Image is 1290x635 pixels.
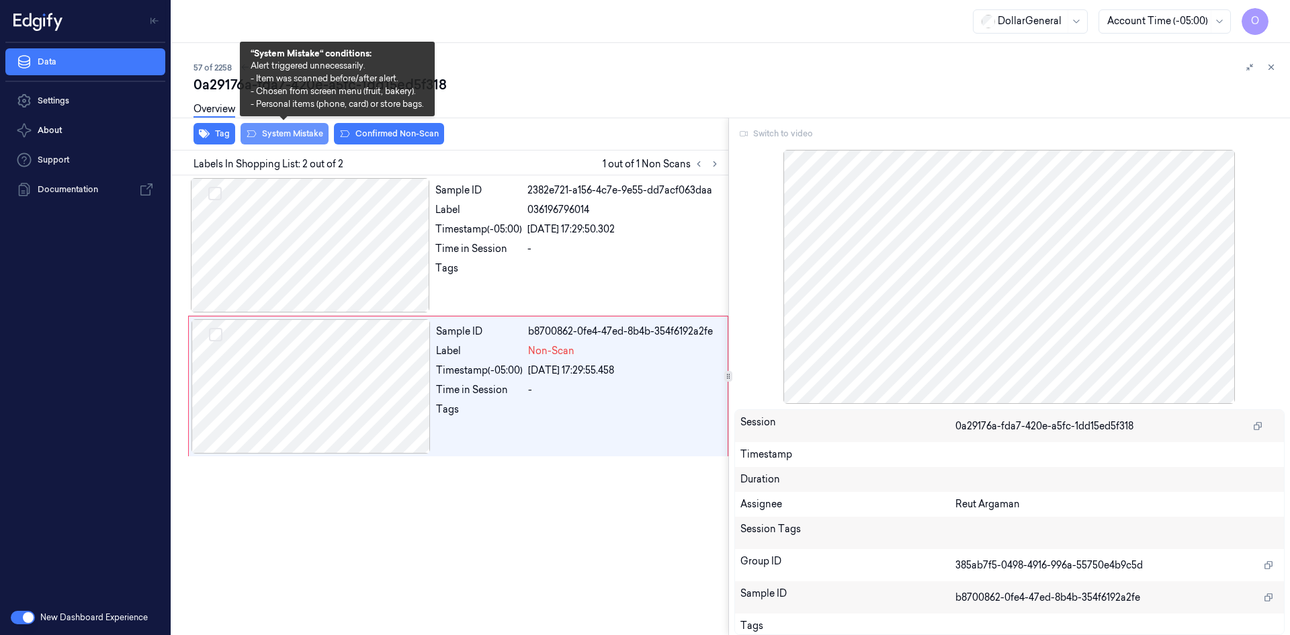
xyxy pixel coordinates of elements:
a: Overview [193,102,235,118]
div: Timestamp [740,448,1279,462]
button: Tag [193,123,235,144]
div: Sample ID [436,325,523,339]
button: System Mistake [241,123,329,144]
div: Label [436,344,523,358]
span: 1 out of 1 Non Scans [603,156,723,172]
div: Tags [436,403,523,424]
div: Assignee [740,497,956,511]
a: Documentation [5,176,165,203]
button: Select row [208,187,222,200]
div: - [528,383,720,397]
span: 0a29176a-fda7-420e-a5fc-1dd15ed5f318 [955,419,1133,433]
div: Timestamp (-05:00) [436,364,523,378]
span: b8700862-0fe4-47ed-8b4b-354f6192a2fe [955,591,1140,605]
button: Select row [209,328,222,341]
a: Settings [5,87,165,114]
div: 0a29176a-fda7-420e-a5fc-1dd15ed5f318 [193,75,1279,94]
span: 385ab7f5-0498-4916-996a-55750e4b9c5d [955,558,1143,573]
button: Toggle Navigation [144,10,165,32]
div: Sample ID [740,587,956,608]
div: 2382e721-a156-4c7e-9e55-dd7acf063daa [527,183,720,198]
div: Group ID [740,554,956,576]
a: Support [5,146,165,173]
div: Session [740,415,956,437]
div: Time in Session [436,383,523,397]
div: [DATE] 17:29:50.302 [527,222,720,237]
span: 036196796014 [527,203,589,217]
div: b8700862-0fe4-47ed-8b4b-354f6192a2fe [528,325,720,339]
span: 57 of 2258 [193,62,232,73]
span: Non-Scan [528,344,574,358]
div: Time in Session [435,242,522,256]
div: Tags [435,261,522,283]
div: - [527,242,720,256]
div: Session Tags [740,522,956,544]
div: [DATE] 17:29:55.458 [528,364,720,378]
button: O [1242,8,1268,35]
div: Timestamp (-05:00) [435,222,522,237]
span: Labels In Shopping List: 2 out of 2 [193,157,343,171]
div: Reut Argaman [955,497,1279,511]
a: Data [5,48,165,75]
button: About [5,117,165,144]
button: Confirmed Non-Scan [334,123,444,144]
div: Duration [740,472,1279,486]
div: Sample ID [435,183,522,198]
div: Label [435,203,522,217]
